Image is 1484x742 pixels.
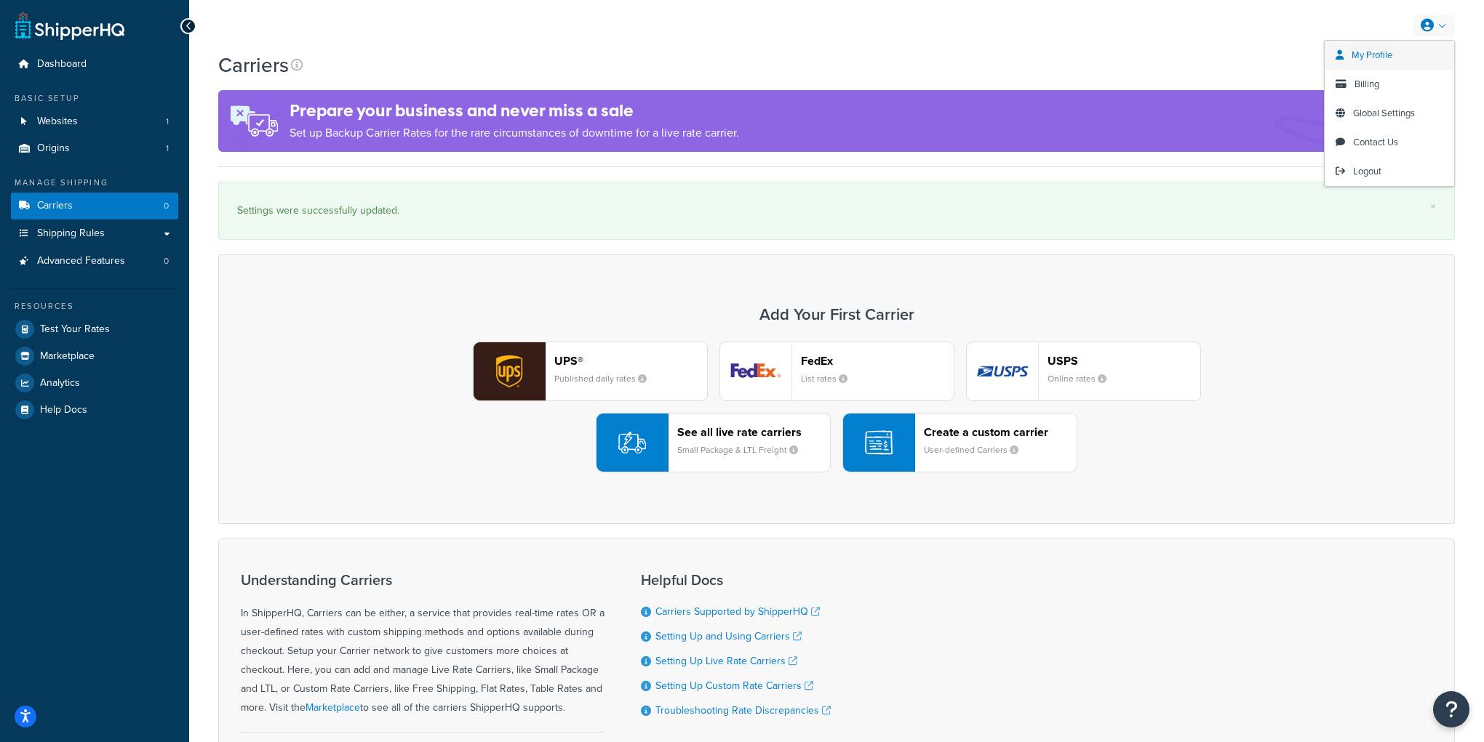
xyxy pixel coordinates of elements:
button: Open Resource Center [1433,691,1469,727]
a: Carriers 0 [11,193,178,219]
img: ups logo [474,342,545,400]
button: See all live rate carriersSmall Package & LTL Freight [596,413,831,472]
button: fedEx logoFedExList rates [719,342,954,401]
small: List rates [801,372,859,385]
span: Advanced Features [37,255,125,267]
span: 1 [166,116,169,128]
h1: Carriers [218,51,289,79]
header: USPS [1048,354,1200,368]
span: Marketplace [40,350,95,363]
span: 0 [164,200,169,212]
span: 1 [166,142,169,155]
a: My Profile [1325,41,1454,70]
a: Analytics [11,370,178,396]
span: Global Settings [1353,106,1415,120]
a: Setting Up Live Rate Carriers [655,653,797,669]
span: Websites [37,116,78,128]
header: FedEx [801,354,954,368]
small: Small Package & LTL Freight [677,443,810,456]
h4: Prepare your business and never miss a sale [290,99,739,123]
a: Setting Up and Using Carriers [655,629,802,644]
header: UPS® [554,354,707,368]
span: 0 [164,255,169,267]
li: Carriers [11,193,178,219]
img: usps logo [967,342,1038,400]
a: Websites 1 [11,108,178,135]
h3: Add Your First Carrier [234,306,1440,323]
img: fedEx logo [720,342,791,400]
li: Origins [11,135,178,162]
li: Advanced Features [11,248,178,275]
div: Resources [11,300,178,312]
a: Help Docs [11,397,178,423]
img: ad-rules-rateshop-fe6ec290ccb7230408bd80ed9643f0289d75e0ffd9eb532fc0e269fcd187b520.png [218,90,290,152]
p: Set up Backup Carrier Rates for the rare circumstances of downtime for a live rate carrier. [290,123,739,143]
button: Create a custom carrierUser-defined Carriers [842,413,1077,472]
a: Contact Us [1325,128,1454,157]
span: Logout [1353,164,1381,178]
span: My Profile [1352,48,1392,62]
a: ShipperHQ Home [15,11,124,40]
div: Settings were successfully updated. [237,201,1436,221]
span: Dashboard [37,58,87,70]
button: ups logoUPS®Published daily rates [473,342,708,401]
button: usps logoUSPSOnline rates [966,342,1201,401]
a: Marketplace [306,700,360,715]
header: Create a custom carrier [924,425,1077,439]
a: Origins 1 [11,135,178,162]
small: Online rates [1048,372,1118,385]
h3: Helpful Docs [641,572,831,588]
h3: Understanding Carriers [241,572,605,588]
img: icon-carrier-liverate-becf4550.svg [618,429,646,456]
a: Troubleshooting Rate Discrepancies [655,703,831,718]
a: Advanced Features 0 [11,248,178,275]
a: × [1430,201,1436,212]
div: Basic Setup [11,92,178,105]
span: Contact Us [1353,135,1398,149]
a: Dashboard [11,51,178,78]
li: Websites [11,108,178,135]
span: Carriers [37,200,73,212]
a: Global Settings [1325,99,1454,128]
a: Marketplace [11,343,178,369]
a: Carriers Supported by ShipperHQ [655,604,820,619]
span: Origins [37,142,70,155]
a: Shipping Rules [11,220,178,247]
a: Billing [1325,70,1454,99]
a: Logout [1325,157,1454,186]
small: Published daily rates [554,372,658,385]
span: Help Docs [40,404,87,416]
small: User-defined Carriers [924,443,1030,456]
span: Analytics [40,377,80,390]
span: Shipping Rules [37,227,105,240]
div: In ShipperHQ, Carriers can be either, a service that provides real-time rates OR a user-defined r... [241,572,605,717]
header: See all live rate carriers [677,425,830,439]
a: Setting Up Custom Rate Carriers [655,678,813,693]
img: icon-carrier-custom-c93b8a24.svg [865,429,893,456]
a: Test Your Rates [11,316,178,342]
span: Billing [1355,77,1379,91]
span: Test Your Rates [40,323,110,336]
div: Manage Shipping [11,177,178,189]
